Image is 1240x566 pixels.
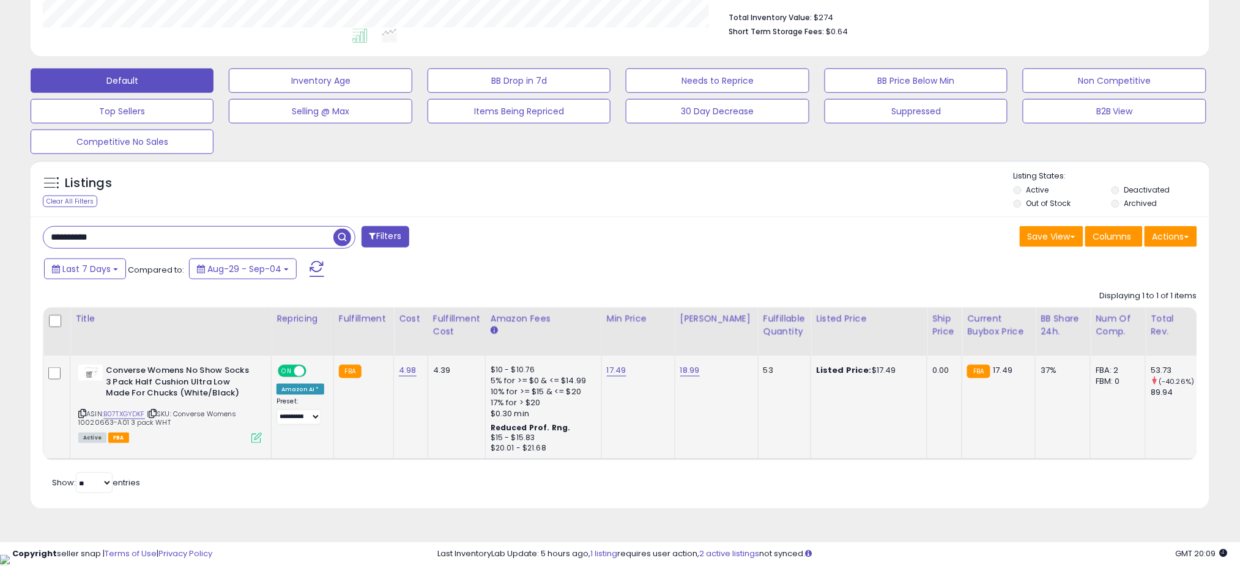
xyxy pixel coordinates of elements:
button: Default [31,68,213,93]
div: Last InventoryLab Update: 5 hours ago, requires user action, not synced. [437,548,1228,560]
a: 4.98 [399,364,417,377]
div: 10% for >= $15 & <= $20 [491,386,592,397]
button: Top Sellers [31,99,213,123]
button: Save View [1020,226,1083,247]
div: 53 [763,365,801,376]
b: Listed Price: [816,364,872,376]
button: B2B View [1023,99,1206,123]
small: Amazon Fees. [491,325,498,336]
div: $20.01 - $21.68 [491,443,592,454]
div: Num of Comp. [1096,312,1140,338]
a: 1 listing [590,548,617,559]
div: Cost [399,312,423,325]
div: FBM: 0 [1096,376,1136,387]
b: Total Inventory Value: [729,12,812,23]
div: Displaying 1 to 1 of 1 items [1100,290,1197,302]
div: Total Rev. [1151,312,1195,338]
button: BB Drop in 7d [428,68,611,93]
div: Fulfillment [339,312,388,325]
div: Amazon Fees [491,312,596,325]
button: BB Price Below Min [825,68,1008,93]
div: [PERSON_NAME] [680,312,753,325]
button: Suppressed [825,99,1008,123]
span: $0.64 [826,26,848,37]
span: Last 7 Days [62,263,111,275]
button: Last 7 Days [44,259,126,279]
b: Short Term Storage Fees: [729,26,824,37]
span: Aug-29 - Sep-04 [207,263,281,275]
span: 2025-09-12 20:09 GMT [1176,548,1228,559]
span: All listings currently available for purchase on Amazon [78,433,106,443]
a: 2 active listings [699,548,759,559]
div: Amazon AI * [277,384,324,395]
small: (-40.26%) [1159,377,1194,386]
div: 0.00 [932,365,952,376]
div: $0.30 min [491,408,592,419]
a: 18.99 [680,364,700,377]
button: Aug-29 - Sep-04 [189,259,297,279]
div: 4.39 [433,365,476,376]
a: B07TXGYDKF [103,409,145,419]
span: Columns [1093,230,1132,243]
div: 89.94 [1151,387,1200,398]
small: FBA [967,365,990,378]
b: Converse Womens No Show Socks 3 Pack Half Cushion Ultra Low Made For Chucks (White/Black) [106,365,254,402]
button: Items Being Repriced [428,99,611,123]
button: 30 Day Decrease [626,99,809,123]
span: 17.49 [993,364,1013,376]
label: Active [1027,185,1049,195]
div: ASIN: [78,365,262,442]
b: Reduced Prof. Rng. [491,422,571,433]
div: BB Share 24h. [1041,312,1085,338]
label: Archived [1124,198,1157,208]
div: $17.49 [816,365,918,376]
span: Show: entries [52,477,140,488]
button: Competitive No Sales [31,130,213,154]
small: FBA [339,365,362,378]
label: Out of Stock [1027,198,1071,208]
div: FBA: 2 [1096,365,1136,376]
button: Inventory Age [229,68,412,93]
li: $274 [729,9,1188,24]
div: Current Buybox Price [967,312,1030,338]
span: | SKU: Converse Womens 10020663-A01 3 pack WHT [78,409,237,427]
h5: Listings [65,175,112,192]
a: Privacy Policy [158,548,212,559]
div: 17% for > $20 [491,397,592,408]
div: Fulfillable Quantity [763,312,806,338]
div: Ship Price [932,312,957,338]
div: $10 - $10.76 [491,365,592,375]
div: Min Price [607,312,670,325]
div: Fulfillment Cost [433,312,480,338]
div: 5% for >= $0 & <= $14.99 [491,375,592,386]
div: 53.73 [1151,365,1200,376]
div: seller snap | | [12,548,212,560]
div: Clear All Filters [43,196,97,207]
button: Non Competitive [1023,68,1206,93]
span: ON [279,366,294,377]
strong: Copyright [12,548,57,559]
button: Needs to Reprice [626,68,809,93]
div: Title [75,312,266,325]
div: Preset: [277,397,324,425]
label: Deactivated [1124,185,1170,195]
div: 37% [1041,365,1081,376]
img: 21Q1-Qd19AL._SL40_.jpg [78,365,103,381]
button: Actions [1145,226,1197,247]
button: Columns [1085,226,1143,247]
span: Compared to: [128,264,184,276]
button: Selling @ Max [229,99,412,123]
div: $15 - $15.83 [491,433,592,443]
p: Listing States: [1014,171,1209,182]
span: OFF [305,366,324,377]
div: Listed Price [816,312,922,325]
span: FBA [108,433,129,443]
a: 17.49 [607,364,626,377]
button: Filters [362,226,409,248]
a: Terms of Use [105,548,157,559]
div: Repricing [277,312,329,325]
